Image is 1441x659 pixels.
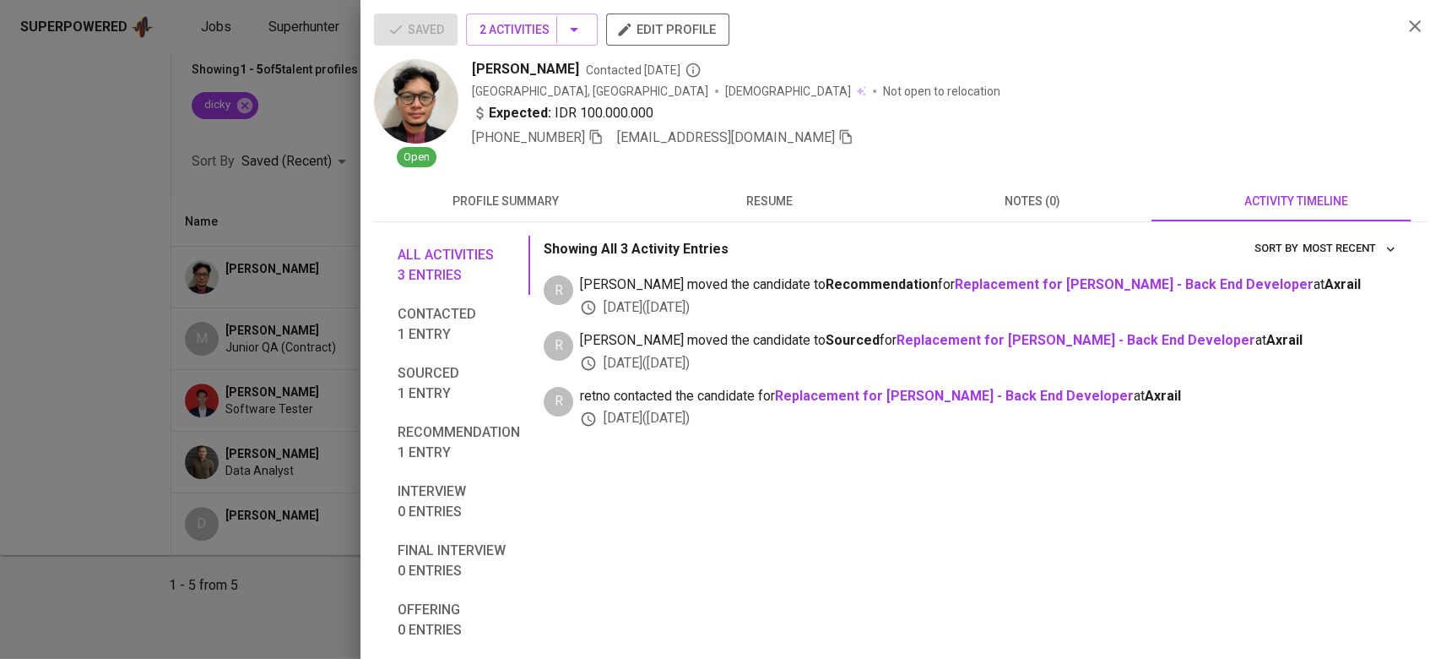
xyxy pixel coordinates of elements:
[606,22,729,35] a: edit profile
[606,14,729,46] button: edit profile
[472,59,579,79] span: [PERSON_NAME]
[544,387,573,417] div: R
[397,150,436,166] span: Open
[398,363,520,404] span: Sourced 1 entry
[544,239,729,259] p: Showing All 3 Activity Entries
[1174,191,1417,212] span: activity timeline
[1303,239,1396,259] span: Most Recent
[398,482,520,522] span: Interview 0 entries
[586,62,702,79] span: Contacted [DATE]
[472,83,708,100] div: [GEOGRAPHIC_DATA], [GEOGRAPHIC_DATA]
[955,276,1314,292] a: Replacement for [PERSON_NAME] - Back End Developer
[374,59,458,144] img: 0301c03b99d5456aeecc12ebb883c643.jpg
[466,14,598,46] button: 2 Activities
[1145,388,1181,404] span: Axrail
[398,422,520,463] span: Recommendation 1 entry
[479,19,584,41] span: 2 Activities
[580,298,1400,318] div: [DATE] ( [DATE] )
[1266,332,1303,348] span: Axrail
[580,275,1400,295] span: [PERSON_NAME] moved the candidate to for at
[620,19,716,41] span: edit profile
[489,103,551,123] b: Expected:
[911,191,1154,212] span: notes (0)
[897,332,1255,348] a: Replacement for [PERSON_NAME] - Back End Developer
[775,388,1134,404] a: Replacement for [PERSON_NAME] - Back End Developer
[647,191,891,212] span: resume
[1298,236,1400,262] button: sort by
[580,354,1400,373] div: [DATE] ( [DATE] )
[398,600,520,640] span: Offering 0 entries
[580,409,1400,428] div: [DATE] ( [DATE] )
[826,276,938,292] b: Recommendation
[398,541,520,581] span: Final interview 0 entries
[544,331,573,361] div: R
[826,332,880,348] b: Sourced
[1325,276,1361,292] span: Axrail
[384,191,627,212] span: profile summary
[725,83,853,100] span: [DEMOGRAPHIC_DATA]
[398,304,520,345] span: Contacted 1 entry
[472,129,585,145] span: [PHONE_NUMBER]
[617,129,835,145] span: [EMAIL_ADDRESS][DOMAIN_NAME]
[544,275,573,305] div: R
[398,245,520,286] span: All activities 3 entries
[1254,242,1298,254] span: sort by
[685,62,702,79] svg: By Batam recruiter
[472,103,653,123] div: IDR 100.000.000
[883,83,1000,100] p: Not open to relocation
[580,387,1400,406] span: retno contacted the candidate for at
[580,331,1400,351] span: [PERSON_NAME] moved the candidate to for at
